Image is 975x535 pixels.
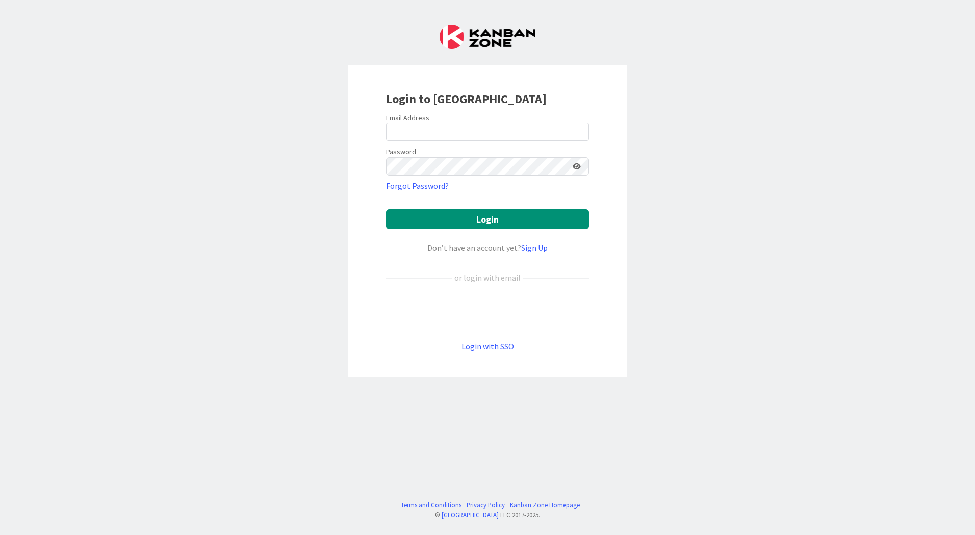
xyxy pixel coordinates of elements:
label: Password [386,147,416,157]
a: Kanban Zone Homepage [510,500,580,510]
div: Don’t have an account yet? [386,241,589,254]
img: Kanban Zone [440,25,535,49]
b: Login to [GEOGRAPHIC_DATA] [386,91,547,107]
div: © LLC 2017- 2025 . [396,510,580,520]
a: Terms and Conditions [401,500,461,510]
button: Login [386,209,589,229]
a: Privacy Policy [467,500,505,510]
div: or login with email [452,272,523,284]
a: Sign Up [521,242,548,253]
a: Login with SSO [461,341,514,351]
label: Email Address [386,113,429,123]
a: Forgot Password? [386,180,449,192]
iframe: Sign in with Google Button [381,301,594,323]
a: [GEOGRAPHIC_DATA] [442,510,499,519]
